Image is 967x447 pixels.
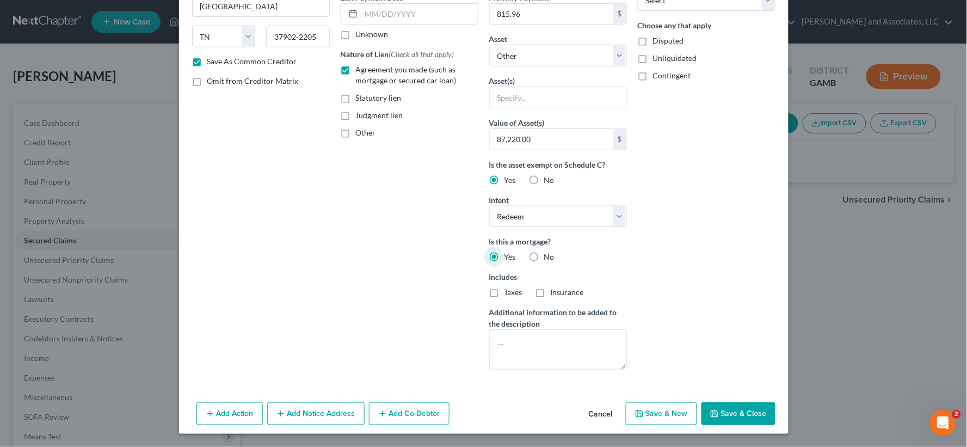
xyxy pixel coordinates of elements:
[544,252,555,261] span: No
[361,4,478,25] input: MM/DD/YYYY
[930,410,956,436] iframe: Intercom live chat
[490,87,626,108] input: Specify...
[356,128,376,137] span: Other
[266,26,330,47] input: Enter zip...
[356,65,457,85] span: Agreement you made (such as mortgage or secured car loan)
[613,129,626,150] div: $
[341,48,454,60] label: Nature of Lien
[626,402,697,425] button: Save & New
[207,56,297,67] label: Save As Common Creditor
[489,75,515,87] label: Asset(s)
[653,53,697,63] span: Unliquidated
[489,236,627,247] label: Is this a mortgage?
[544,175,555,185] span: No
[613,4,626,25] div: $
[504,287,522,297] span: Taxes
[267,402,365,425] button: Add Notice Address
[580,403,621,425] button: Cancel
[504,175,516,185] span: Yes
[653,36,684,45] span: Disputed
[551,287,584,297] span: Insurance
[369,402,449,425] button: Add Co-Debtor
[489,159,627,170] label: Is the asset exempt on Schedule C?
[490,129,613,150] input: 0.00
[638,20,775,31] label: Choose any that apply
[489,271,627,283] label: Includes
[356,93,402,102] span: Statutory lien
[489,117,545,128] label: Value of Asset(s)
[504,252,516,261] span: Yes
[207,76,299,85] span: Omit from Creditor Matrix
[952,410,961,419] span: 2
[490,4,613,25] input: 0.00
[489,307,627,329] label: Additional information to be added to the description
[196,402,263,425] button: Add Action
[653,71,691,80] span: Contingent
[701,402,775,425] button: Save & Close
[489,34,508,44] span: Asset
[356,111,403,120] span: Judgment lien
[356,29,389,40] label: Unknown
[389,50,454,59] span: (Check all that apply)
[489,194,509,206] label: Intent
